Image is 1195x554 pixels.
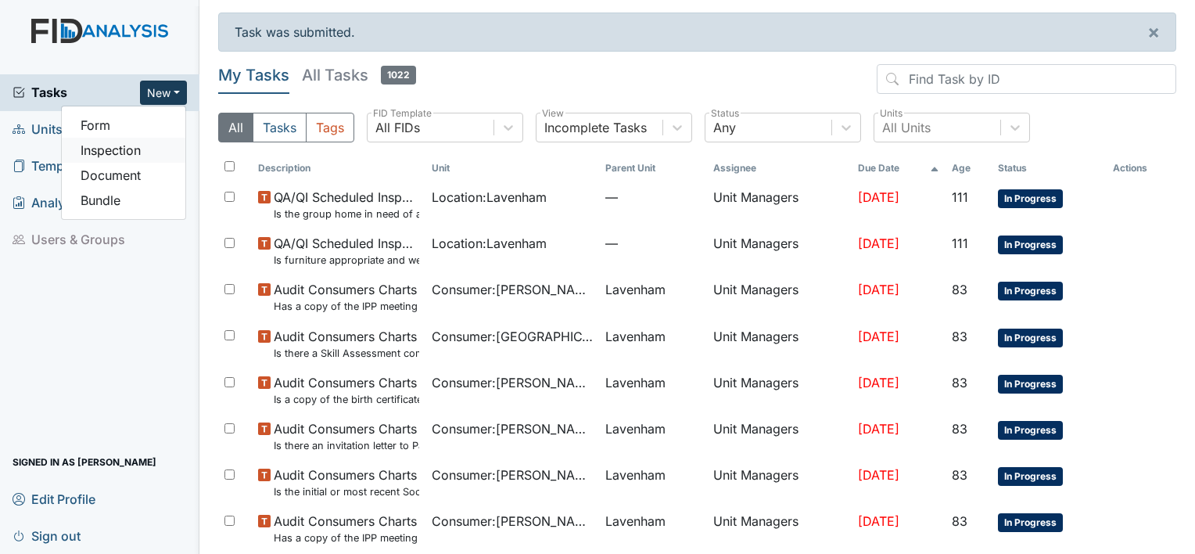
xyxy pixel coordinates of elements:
[858,513,899,529] span: [DATE]
[1147,20,1160,43] span: ×
[252,155,425,182] th: Toggle SortBy
[425,155,599,182] th: Toggle SortBy
[952,421,967,437] span: 83
[998,421,1063,440] span: In Progress
[882,118,931,137] div: All Units
[544,118,647,137] div: Incomplete Tasks
[224,161,235,171] input: Toggle All Rows Selected
[877,64,1176,94] input: Find Task by ID
[381,66,416,85] span: 1022
[274,188,419,221] span: QA/QI Scheduled Inspection Is the group home in need of any outside repairs (paint, gutters, pres...
[375,118,420,137] div: All FIDs
[432,234,547,253] span: Location : Lavenham
[952,329,967,344] span: 83
[13,523,81,548] span: Sign out
[952,467,967,483] span: 83
[998,189,1063,208] span: In Progress
[274,419,419,453] span: Audit Consumers Charts Is there an invitation letter to Parent/Guardian for current years team me...
[858,189,899,205] span: [DATE]
[952,375,967,390] span: 83
[858,282,899,297] span: [DATE]
[432,373,593,392] span: Consumer : [PERSON_NAME]
[858,329,899,344] span: [DATE]
[707,182,852,228] td: Unit Managers
[605,188,701,207] span: —
[432,188,547,207] span: Location : Lavenham
[952,282,967,297] span: 83
[998,467,1063,486] span: In Progress
[952,236,968,251] span: 111
[858,421,899,437] span: [DATE]
[13,487,95,511] span: Edit Profile
[952,189,968,205] span: 111
[274,234,419,268] span: QA/QI Scheduled Inspection Is furniture appropriate and well-maintained (broken, missing pieces, ...
[274,327,419,361] span: Audit Consumers Charts Is there a Skill Assessment completed and updated yearly (no more than one...
[274,466,419,499] span: Audit Consumers Charts Is the initial or most recent Social Evaluation in the chart?
[605,373,666,392] span: Lavenham
[605,280,666,299] span: Lavenham
[998,329,1063,347] span: In Progress
[998,282,1063,300] span: In Progress
[274,484,419,499] small: Is the initial or most recent Social Evaluation in the chart?
[952,513,967,529] span: 83
[218,113,253,142] button: All
[432,419,593,438] span: Consumer : [PERSON_NAME]
[274,438,419,453] small: Is there an invitation letter to Parent/Guardian for current years team meetings in T-Logs (Therap)?
[306,113,354,142] button: Tags
[946,155,992,182] th: Toggle SortBy
[713,118,736,137] div: Any
[274,392,419,407] small: Is a copy of the birth certificate found in the file?
[274,299,419,314] small: Has a copy of the IPP meeting been sent to the Parent/Guardian [DATE] of the meeting?
[707,459,852,505] td: Unit Managers
[62,188,185,213] a: Bundle
[274,280,419,314] span: Audit Consumers Charts Has a copy of the IPP meeting been sent to the Parent/Guardian within 30 d...
[605,327,666,346] span: Lavenham
[998,513,1063,532] span: In Progress
[605,512,666,531] span: Lavenham
[274,531,419,545] small: Has a copy of the IPP meeting been sent to the Parent/Guardian [DATE] of the meeting?
[605,419,666,438] span: Lavenham
[605,466,666,484] span: Lavenham
[13,191,82,215] span: Analysis
[218,113,354,142] div: Type filter
[432,512,593,531] span: Consumer : [PERSON_NAME]
[1132,13,1175,51] button: ×
[858,236,899,251] span: [DATE]
[992,155,1107,182] th: Toggle SortBy
[62,113,185,138] a: Form
[432,327,593,346] span: Consumer : [GEOGRAPHIC_DATA][PERSON_NAME][GEOGRAPHIC_DATA]
[707,274,852,320] td: Unit Managers
[707,505,852,552] td: Unit Managers
[599,155,707,182] th: Toggle SortBy
[218,13,1176,52] div: Task was submitted.
[707,413,852,459] td: Unit Managers
[432,466,593,484] span: Consumer : [PERSON_NAME]
[62,138,185,163] a: Inspection
[13,83,140,102] a: Tasks
[605,234,701,253] span: —
[13,154,92,178] span: Templates
[13,117,63,142] span: Units
[218,64,289,86] h5: My Tasks
[62,163,185,188] a: Document
[852,155,946,182] th: Toggle SortBy
[998,236,1063,254] span: In Progress
[998,375,1063,394] span: In Progress
[274,207,419,221] small: Is the group home in need of any outside repairs (paint, gutters, pressure wash, etc.)?
[302,64,416,86] h5: All Tasks
[707,155,852,182] th: Assignee
[274,512,419,545] span: Audit Consumers Charts Has a copy of the IPP meeting been sent to the Parent/Guardian within 30 d...
[858,375,899,390] span: [DATE]
[274,253,419,268] small: Is furniture appropriate and well-maintained (broken, missing pieces, sufficient number for seati...
[707,367,852,413] td: Unit Managers
[858,467,899,483] span: [DATE]
[707,228,852,274] td: Unit Managers
[707,321,852,367] td: Unit Managers
[13,450,156,474] span: Signed in as [PERSON_NAME]
[274,346,419,361] small: Is there a Skill Assessment completed and updated yearly (no more than one year old)
[253,113,307,142] button: Tasks
[1107,155,1176,182] th: Actions
[140,81,187,105] button: New
[274,373,419,407] span: Audit Consumers Charts Is a copy of the birth certificate found in the file?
